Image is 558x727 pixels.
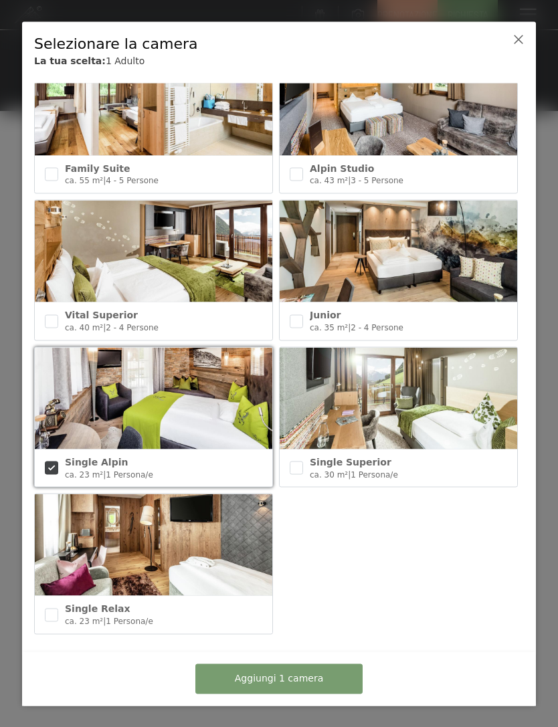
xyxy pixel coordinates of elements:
[310,470,348,479] span: ca. 30 m²
[65,176,103,185] span: ca. 55 m²
[103,617,106,626] span: |
[106,176,159,185] span: 4 - 5 Persone
[310,310,341,320] span: Junior
[310,456,391,467] span: Single Superior
[280,201,517,302] img: Junior
[65,163,130,173] span: Family Suite
[65,470,103,479] span: ca. 23 m²
[348,176,351,185] span: |
[65,603,130,614] span: Single Relax
[106,617,153,626] span: 1 Persona/e
[195,663,363,694] button: Aggiungi 1 camera
[351,176,403,185] span: 3 - 5 Persone
[235,672,323,686] span: Aggiungi 1 camera
[351,322,403,332] span: 2 - 4 Persone
[65,617,103,626] span: ca. 23 m²
[310,176,348,185] span: ca. 43 m²
[348,470,351,479] span: |
[34,56,106,66] b: La tua scelta:
[35,54,272,155] img: Family Suite
[280,54,517,155] img: Alpin Studio
[310,322,348,332] span: ca. 35 m²
[35,494,272,596] img: Single Relax
[348,322,351,332] span: |
[65,456,128,467] span: Single Alpin
[103,322,106,332] span: |
[103,470,106,479] span: |
[65,322,103,332] span: ca. 40 m²
[35,347,272,449] img: Single Alpin
[35,201,272,302] img: Vital Superior
[106,322,159,332] span: 2 - 4 Persone
[34,33,482,54] div: Selezionare la camera
[310,163,374,173] span: Alpin Studio
[106,470,153,479] span: 1 Persona/e
[106,56,145,66] span: 1 Adulto
[103,176,106,185] span: |
[280,347,517,449] img: Single Superior
[65,310,138,320] span: Vital Superior
[351,470,398,479] span: 1 Persona/e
